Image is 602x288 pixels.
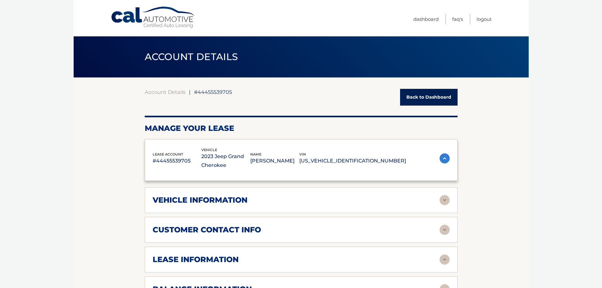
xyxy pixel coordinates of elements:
[153,156,202,165] p: #44455539705
[250,152,261,156] span: name
[145,89,185,95] a: Account Details
[452,14,463,24] a: FAQ's
[440,254,450,265] img: accordion-rest.svg
[440,225,450,235] img: accordion-rest.svg
[440,195,450,205] img: accordion-rest.svg
[250,156,299,165] p: [PERSON_NAME]
[145,124,458,133] h2: Manage Your Lease
[153,152,183,156] span: lease account
[194,89,232,95] span: #44455539705
[153,255,239,264] h2: lease information
[299,152,306,156] span: vin
[145,51,238,63] span: ACCOUNT DETAILS
[153,225,261,235] h2: customer contact info
[201,152,250,170] p: 2023 Jeep Grand Cherokee
[153,195,247,205] h2: vehicle information
[201,148,217,152] span: vehicle
[111,6,196,29] a: Cal Automotive
[413,14,439,24] a: Dashboard
[400,89,458,106] a: Back to Dashboard
[440,153,450,163] img: accordion-active.svg
[299,156,406,165] p: [US_VEHICLE_IDENTIFICATION_NUMBER]
[477,14,492,24] a: Logout
[189,89,191,95] span: |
